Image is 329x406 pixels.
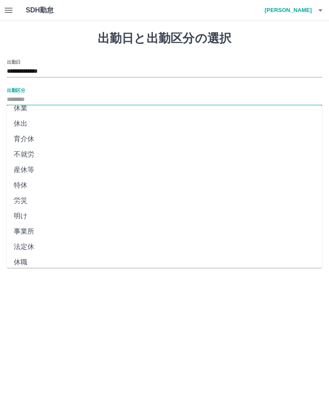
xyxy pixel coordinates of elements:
li: 労災 [7,193,322,208]
li: 休出 [7,116,322,131]
li: 明け [7,208,322,224]
label: 出勤日 [7,59,21,65]
li: 不就労 [7,147,322,162]
li: 法定休 [7,239,322,255]
li: 事業所 [7,224,322,239]
li: 特休 [7,178,322,193]
label: 出勤区分 [7,87,25,93]
h1: 出勤日と出勤区分の選択 [7,31,322,46]
li: 休業 [7,101,322,116]
li: 育介休 [7,131,322,147]
li: 休職 [7,255,322,270]
li: 産休等 [7,162,322,178]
